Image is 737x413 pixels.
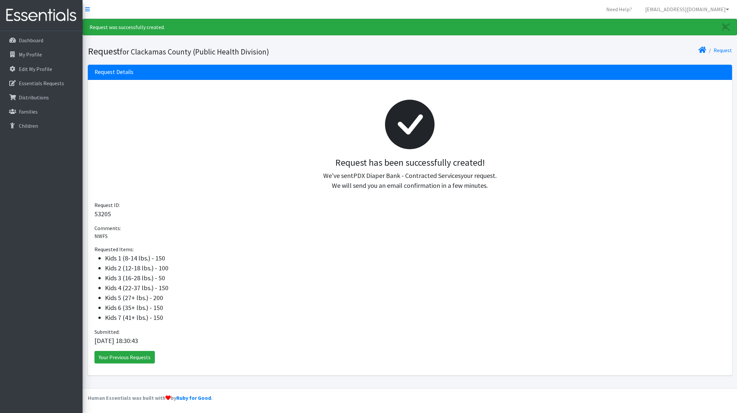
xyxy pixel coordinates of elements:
[94,225,121,231] span: Comments:
[3,77,80,90] a: Essentials Requests
[19,94,49,101] p: Distributions
[94,232,725,240] p: NWFS
[94,351,155,363] a: Your Previous Requests
[105,263,725,273] li: Kids 2 (12-18 lbs.) - 100
[105,253,725,263] li: Kids 1 (8-14 lbs.) - 150
[714,47,732,53] a: Request
[100,171,720,190] p: We've sent your request. We will send you an email confirmation in a few minutes.
[19,66,52,72] p: Edit My Profile
[3,48,80,61] a: My Profile
[105,303,725,313] li: Kids 6 (35+ lbs.) - 150
[94,69,133,76] h3: Request Details
[105,293,725,303] li: Kids 5 (27+ lbs.) - 200
[3,34,80,47] a: Dashboard
[88,395,212,401] strong: Human Essentials was built with by .
[19,122,38,129] p: Children
[19,80,64,86] p: Essentials Requests
[3,105,80,118] a: Families
[105,283,725,293] li: Kids 4 (22-37 lbs.) - 150
[601,3,637,16] a: Need Help?
[176,395,211,401] a: Ruby for Good
[94,209,725,219] p: 53205
[19,51,42,58] p: My Profile
[19,37,43,44] p: Dashboard
[94,246,134,253] span: Requested Items:
[3,91,80,104] a: Distributions
[3,62,80,76] a: Edit My Profile
[120,47,269,56] small: for Clackamas County (Public Health Division)
[94,328,120,335] span: Submitted:
[88,46,407,57] h1: Request
[640,3,734,16] a: [EMAIL_ADDRESS][DOMAIN_NAME]
[105,273,725,283] li: Kids 3 (16-28 lbs.) - 50
[3,119,80,132] a: Children
[716,19,737,35] a: Close
[105,313,725,323] li: Kids 7 (41+ lbs.) - 150
[19,108,38,115] p: Families
[83,19,737,35] div: Request was successfully created.
[94,336,725,346] p: [DATE] 18:30:43
[353,171,461,180] span: PDX Diaper Bank - Contracted Services
[3,4,80,26] img: HumanEssentials
[94,202,120,208] span: Request ID:
[100,157,720,168] h3: Request has been successfully created!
